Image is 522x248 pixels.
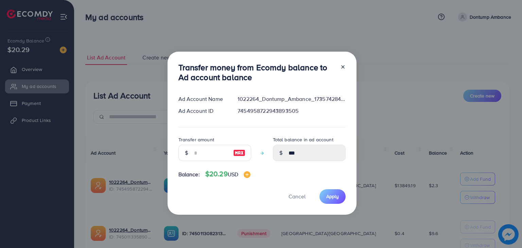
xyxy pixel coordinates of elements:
label: Transfer amount [178,136,214,143]
h3: Transfer money from Ecomdy balance to Ad account balance [178,63,335,82]
div: 7454958722943893505 [232,107,351,115]
button: Apply [319,189,346,204]
img: image [244,171,250,178]
button: Cancel [280,189,314,204]
span: Cancel [289,193,306,200]
img: image [233,149,245,157]
h4: $20.29 [205,170,250,178]
div: Ad Account ID [173,107,232,115]
div: 1022264_Dontump_Ambance_1735742847027 [232,95,351,103]
label: Total balance in ad account [273,136,333,143]
span: USD [228,171,238,178]
span: Apply [326,193,339,200]
span: Balance: [178,171,200,178]
div: Ad Account Name [173,95,232,103]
